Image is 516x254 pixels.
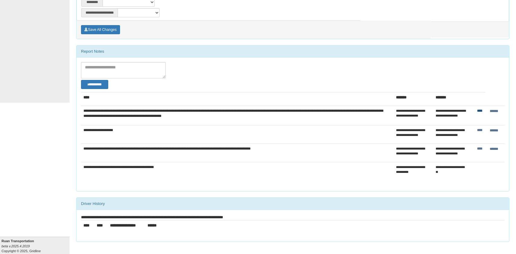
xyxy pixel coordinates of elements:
div: Driver History [76,198,509,210]
button: Change Filter Options [81,80,108,89]
div: Copyright © 2025, Gridline [2,239,70,253]
b: Ruan Transportation [2,239,34,243]
div: Report Notes [76,45,509,58]
button: Save [81,25,120,34]
i: beta v.2025.4.2019 [2,244,30,248]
